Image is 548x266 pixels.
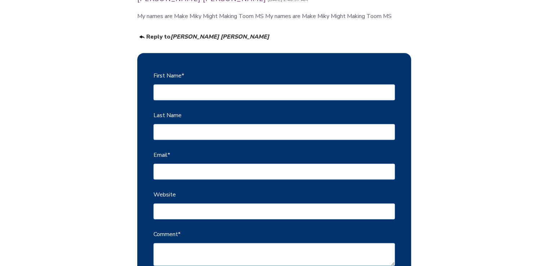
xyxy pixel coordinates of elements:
[153,228,178,240] span: Comment
[137,12,411,21] p: My names are Make Miky Might Making Toom MS My names are Make Miky Might Making Toom MS
[153,70,182,82] span: First Name
[153,149,168,161] span: Email
[153,109,182,121] span: Last Name
[170,34,269,40] em: [PERSON_NAME] [PERSON_NAME]
[137,29,285,44] button: Reply to[PERSON_NAME] [PERSON_NAME]
[153,189,176,201] span: Website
